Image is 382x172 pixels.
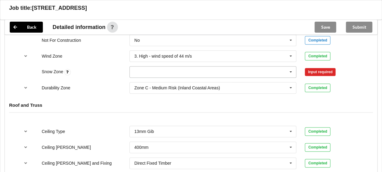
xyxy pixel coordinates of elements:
[305,159,330,167] div: Completed
[9,102,373,108] h4: Roof and Truss
[134,145,149,149] div: 400mm
[42,85,70,90] label: Durability Zone
[42,69,64,74] label: Snow Zone
[10,22,43,33] button: Back
[134,161,171,165] div: Direct Fixed Timber
[305,127,330,136] div: Completed
[20,142,32,153] button: reference-toggle
[305,143,330,152] div: Completed
[134,38,140,42] div: No
[42,54,62,59] label: Wind Zone
[305,52,330,60] div: Completed
[9,5,32,12] h3: Job title:
[305,36,330,45] div: Completed
[20,126,32,137] button: reference-toggle
[42,129,65,134] label: Ceiling Type
[134,129,154,134] div: 13mm Gib
[42,161,112,166] label: Ceiling [PERSON_NAME] and Fixing
[20,82,32,93] button: reference-toggle
[134,54,192,58] div: 3. High - wind speed of 44 m/s
[20,51,32,62] button: reference-toggle
[305,84,330,92] div: Completed
[134,86,220,90] div: Zone C - Medium Risk (Inland Coastal Areas)
[305,68,336,76] div: Input required
[32,5,87,12] h3: [STREET_ADDRESS]
[53,24,105,30] span: Detailed information
[42,38,81,43] label: Not For Construction
[42,145,91,150] label: Ceiling [PERSON_NAME]
[20,158,32,169] button: reference-toggle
